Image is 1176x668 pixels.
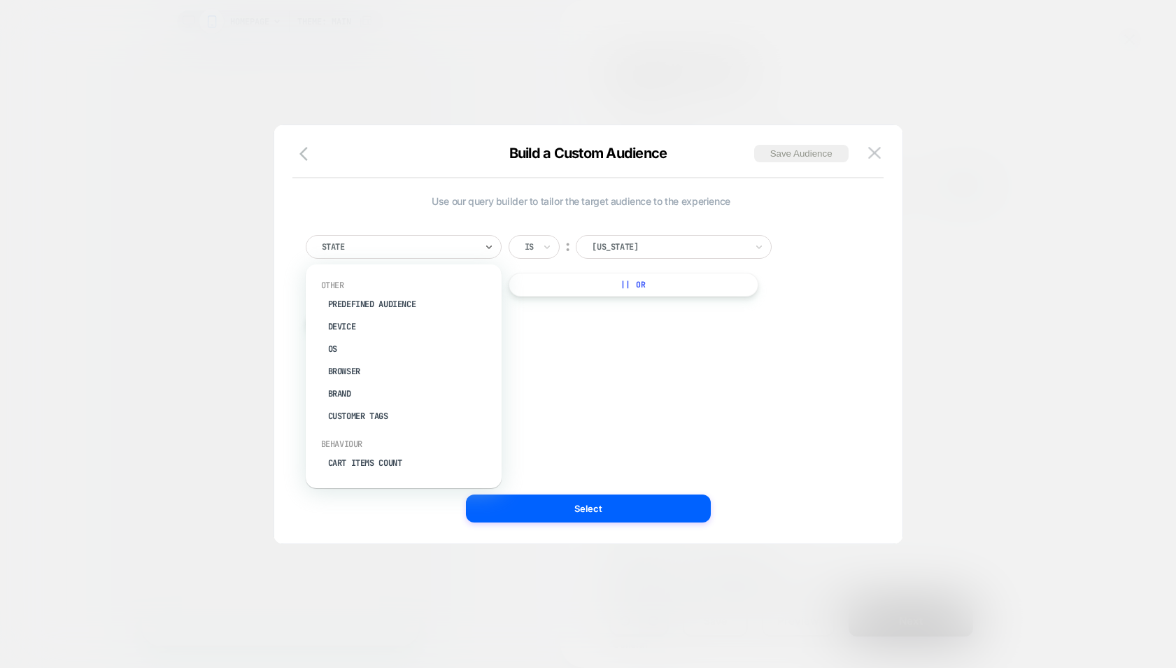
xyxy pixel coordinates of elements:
span: Build a Custom Audience [509,145,667,162]
img: close [868,147,881,159]
button: Save Audience [754,145,849,162]
button: || Or [509,273,758,297]
span: Use our query builder to tailor the target audience to the experience [306,195,857,207]
button: Select [466,495,711,523]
